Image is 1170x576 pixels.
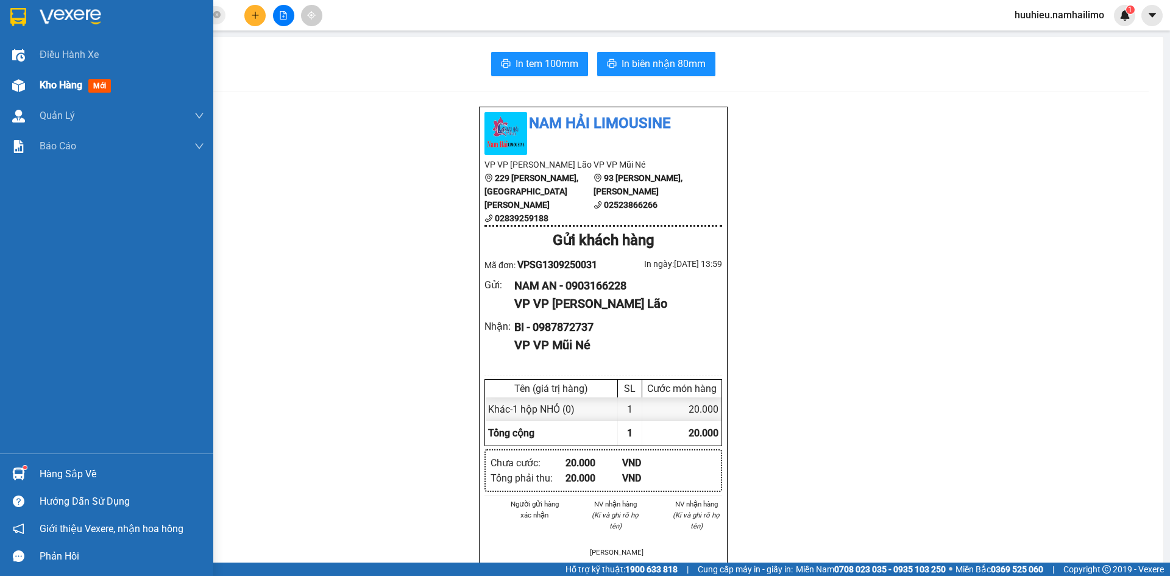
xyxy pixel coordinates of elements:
i: (Kí và ghi rõ họ tên) [673,511,720,530]
button: printerIn tem 100mm [491,52,588,76]
div: 20.000 [565,455,622,471]
li: VP VP Mũi Né [594,158,703,171]
img: warehouse-icon [12,49,25,62]
button: plus [244,5,266,26]
span: Điều hành xe [40,47,99,62]
img: warehouse-icon [12,110,25,123]
span: Miền Nam [796,563,946,576]
li: NV nhận hàng [590,499,642,510]
span: Báo cáo [40,138,76,154]
li: Nam Hải Limousine [484,112,722,135]
strong: 0369 525 060 [991,564,1043,574]
span: printer [607,59,617,70]
span: copyright [1102,565,1111,574]
span: Giới thiệu Vexere, nhận hoa hồng [40,521,183,536]
span: phone [484,214,493,222]
span: mới [88,79,111,93]
li: NV nhận hàng [670,499,722,510]
span: Hỗ trợ kỹ thuật: [565,563,678,576]
span: close-circle [213,11,221,18]
div: Nhận : [484,319,514,334]
div: 20.000 [565,471,622,486]
button: caret-down [1141,5,1163,26]
span: In tem 100mm [516,56,578,71]
div: Hướng dẫn sử dụng [40,492,204,511]
img: logo.jpg [484,112,527,155]
span: question-circle [13,496,24,507]
div: Chưa cước : [491,455,565,471]
span: down [194,111,204,121]
span: close-circle [213,10,221,21]
span: printer [501,59,511,70]
button: file-add [273,5,294,26]
div: Gửi khách hàng [484,229,722,252]
div: NAM AN [10,40,108,54]
sup: 1 [23,466,27,469]
span: | [1052,563,1054,576]
div: VND [622,455,679,471]
div: 0903166228 [10,54,108,71]
span: Kho hàng [40,79,82,91]
span: caret-down [1147,10,1158,21]
span: Quản Lý [40,108,75,123]
span: Khác - 1 hộp NHỎ (0) [488,404,575,415]
b: 229 [PERSON_NAME], [GEOGRAPHIC_DATA][PERSON_NAME] [484,173,578,210]
span: CC : [115,82,132,94]
span: phone [594,201,602,209]
b: 02523866266 [604,200,658,210]
div: Hàng sắp về [40,465,204,483]
span: message [13,550,24,562]
div: VP Mũi Né [116,10,214,25]
div: BI [116,25,214,40]
div: Cước món hàng [645,383,718,394]
span: environment [594,174,602,182]
span: 1 [1128,5,1132,14]
div: Tên (giá trị hàng) [488,383,614,394]
strong: 0708 023 035 - 0935 103 250 [834,564,946,574]
div: VP VP Mũi Né [514,336,712,355]
b: 93 [PERSON_NAME], [PERSON_NAME] [594,173,682,196]
span: VPSG1309250031 [517,259,597,271]
div: BI - 0987872737 [514,319,712,336]
div: VP [PERSON_NAME] [10,10,108,40]
span: Tổng cộng [488,427,534,439]
span: aim [307,11,316,20]
div: VND [622,471,679,486]
div: Gửi : [484,277,514,293]
span: | [687,563,689,576]
i: (Kí và ghi rõ họ tên) [592,511,639,530]
span: ⚪️ [949,567,952,572]
span: plus [251,11,260,20]
span: Miền Bắc [955,563,1043,576]
span: environment [484,174,493,182]
span: 1 [627,427,633,439]
li: VP VP [PERSON_NAME] Lão [484,158,594,171]
div: 0987872737 [116,40,214,57]
div: Phản hồi [40,547,204,566]
div: Tổng phải thu : [491,471,565,486]
li: Người gửi hàng xác nhận [509,499,561,521]
img: warehouse-icon [12,468,25,480]
div: 1 [618,397,642,421]
span: huuhieu.namhailimo [1005,7,1114,23]
sup: 1 [1126,5,1135,14]
div: VP VP [PERSON_NAME] Lão [514,294,712,313]
div: Mã đơn: [484,257,603,272]
div: 20.000 [642,397,721,421]
span: 20.000 [689,427,718,439]
div: In ngày: [DATE] 13:59 [603,257,722,271]
img: icon-new-feature [1119,10,1130,21]
img: logo-vxr [10,8,26,26]
b: 02839259188 [495,213,548,223]
span: Cung cấp máy in - giấy in: [698,563,793,576]
span: Gửi: [10,12,29,24]
span: down [194,141,204,151]
span: In biên nhận 80mm [622,56,706,71]
span: notification [13,523,24,535]
button: aim [301,5,322,26]
img: warehouse-icon [12,79,25,92]
button: printerIn biên nhận 80mm [597,52,715,76]
li: [PERSON_NAME] [590,547,642,558]
span: file-add [279,11,288,20]
div: NAM AN - 0903166228 [514,277,712,294]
